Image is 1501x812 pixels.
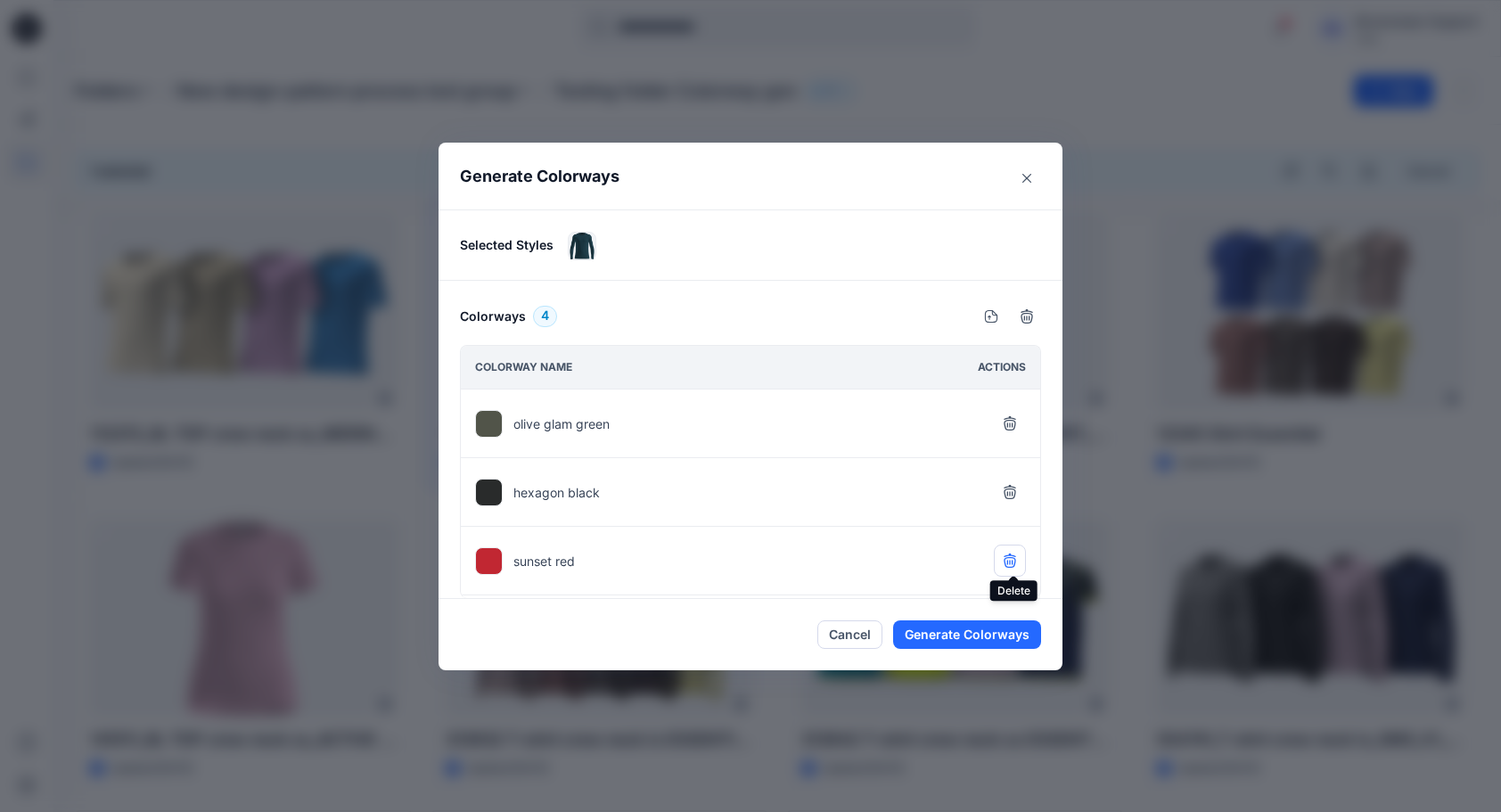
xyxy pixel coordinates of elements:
p: Selected Styles [460,235,554,254]
button: Generate Colorways [893,620,1041,649]
p: olive glam green [513,414,610,433]
button: Close [1013,164,1041,193]
p: Colorway name [475,358,572,377]
span: 4 [541,306,549,327]
p: hexagon black [513,483,600,502]
p: sunset red [513,552,575,570]
img: 112362 BL TOP crew neck ls_MERINO_FUNDAMENTALS_SMS_3D [569,233,595,259]
header: Generate Colorways [439,143,1062,209]
h6: Colorways [460,306,526,327]
button: Cancel [817,620,882,649]
p: Actions [978,358,1026,377]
